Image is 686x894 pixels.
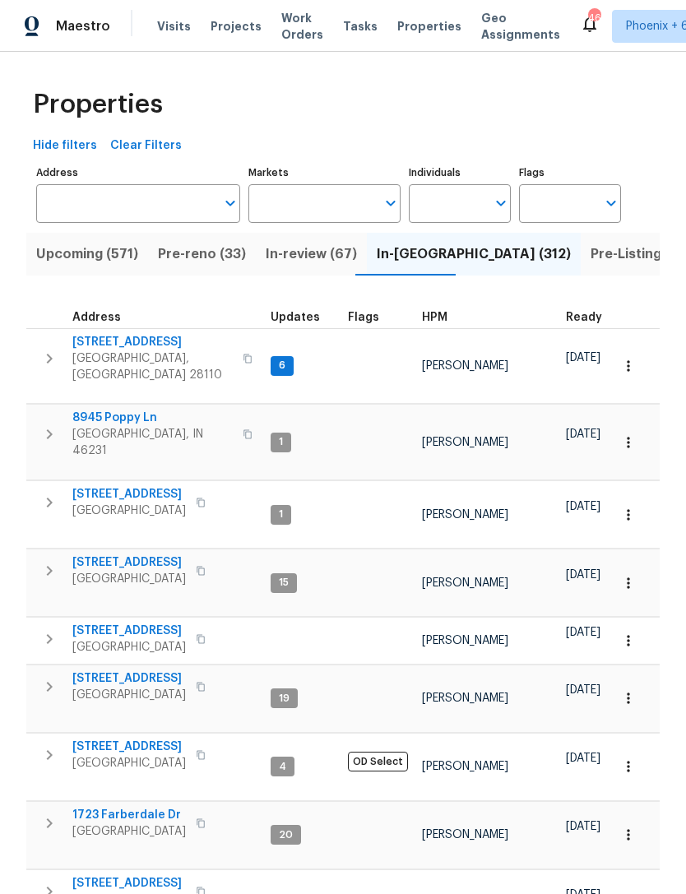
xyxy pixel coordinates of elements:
button: Clear Filters [104,131,188,161]
span: Tasks [343,21,378,32]
span: [GEOGRAPHIC_DATA] [72,755,186,771]
span: [DATE] [566,352,600,364]
span: Visits [157,18,191,35]
span: Properties [397,18,461,35]
span: [PERSON_NAME] [422,577,508,589]
span: 1723 Farberdale Dr [72,807,186,823]
span: 1 [272,507,290,521]
span: Work Orders [281,10,323,43]
span: [PERSON_NAME] [422,829,508,841]
span: 1 [272,435,290,449]
button: Hide filters [26,131,104,161]
span: Projects [211,18,262,35]
span: [GEOGRAPHIC_DATA] [72,823,186,840]
label: Flags [519,168,621,178]
span: [PERSON_NAME] [422,437,508,448]
div: 46 [588,10,600,26]
span: [STREET_ADDRESS] [72,334,233,350]
span: [DATE] [566,569,600,581]
span: Flags [348,312,379,323]
button: Open [489,192,512,215]
span: Ready [566,312,602,323]
span: [DATE] [566,821,600,832]
span: [PERSON_NAME] [422,761,508,772]
span: [GEOGRAPHIC_DATA], [GEOGRAPHIC_DATA] 28110 [72,350,233,383]
div: Earliest renovation start date (first business day after COE or Checkout) [566,312,617,323]
span: [STREET_ADDRESS] [72,554,186,571]
label: Address [36,168,240,178]
span: [STREET_ADDRESS] [72,875,186,892]
span: HPM [422,312,447,323]
span: OD Select [348,752,408,771]
button: Open [379,192,402,215]
span: [STREET_ADDRESS] [72,623,186,639]
span: [DATE] [566,428,600,440]
span: Updates [271,312,320,323]
span: [GEOGRAPHIC_DATA], IN 46231 [72,426,233,459]
label: Markets [248,168,401,178]
span: [STREET_ADDRESS] [72,670,186,687]
span: Maestro [56,18,110,35]
span: [PERSON_NAME] [422,509,508,521]
span: 20 [272,828,299,842]
span: Geo Assignments [481,10,560,43]
span: [PERSON_NAME] [422,360,508,372]
span: [STREET_ADDRESS] [72,486,186,503]
span: [DATE] [566,627,600,638]
span: Clear Filters [110,136,182,156]
span: 19 [272,692,296,706]
span: Pre-reno (33) [158,243,246,266]
span: Properties [33,96,163,113]
button: Open [219,192,242,215]
span: In-[GEOGRAPHIC_DATA] (312) [377,243,571,266]
span: Hide filters [33,136,97,156]
button: Open [600,192,623,215]
span: [DATE] [566,501,600,512]
span: [GEOGRAPHIC_DATA] [72,639,186,655]
label: Individuals [409,168,511,178]
span: 15 [272,576,295,590]
span: [GEOGRAPHIC_DATA] [72,571,186,587]
span: [GEOGRAPHIC_DATA] [72,687,186,703]
span: [GEOGRAPHIC_DATA] [72,503,186,519]
span: 8945 Poppy Ln [72,410,233,426]
span: [STREET_ADDRESS] [72,739,186,755]
span: [DATE] [566,684,600,696]
span: [PERSON_NAME] [422,635,508,646]
span: 4 [272,760,293,774]
span: Address [72,312,121,323]
span: [PERSON_NAME] [422,693,508,704]
span: [DATE] [566,753,600,764]
span: In-review (67) [266,243,357,266]
span: Upcoming (571) [36,243,138,266]
span: 6 [272,359,292,373]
